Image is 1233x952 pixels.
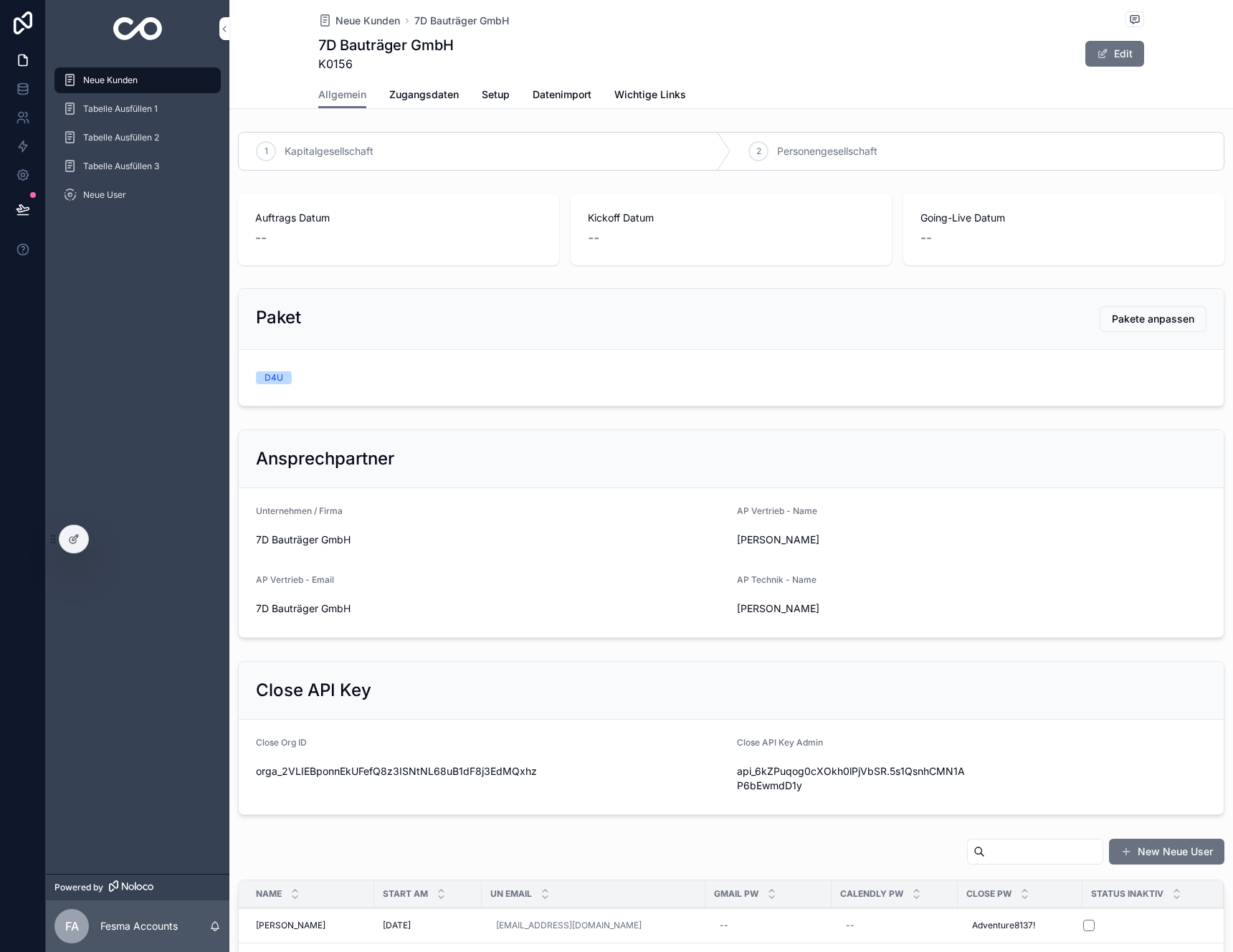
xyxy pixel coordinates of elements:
a: Setup [482,82,510,110]
span: Going-Live Datum [920,211,1207,225]
a: [EMAIL_ADDRESS][DOMAIN_NAME] [496,920,642,931]
a: Neue User [54,182,221,208]
span: Neue Kunden [335,14,400,28]
a: [PERSON_NAME] [256,920,366,931]
h2: Ansprechpartner [256,447,394,470]
span: Neue Kunden [83,75,138,86]
span: Status Inaktiv [1091,888,1163,900]
span: Setup [482,87,510,102]
span: Zugangsdaten [389,87,459,102]
span: Gmail Pw [714,888,758,900]
span: 2 [756,146,761,157]
a: Zugangsdaten [389,82,459,110]
a: Neue Kunden [54,67,221,93]
span: Name [256,888,282,900]
span: 7D Bauträger GmbH [256,533,725,547]
span: -- [588,228,599,248]
span: Kapitalgesellschaft [285,144,373,158]
h2: Paket [256,306,301,329]
span: AP Vertrieb - Name [737,505,817,516]
span: Close Org ID [256,737,307,748]
a: Allgemein [318,82,366,109]
button: Pakete anpassen [1100,306,1206,332]
div: -- [720,920,728,931]
a: -- [714,914,823,937]
a: Tabelle Ausfüllen 3 [54,153,221,179]
span: Personengesellschaft [777,144,877,158]
h2: Close API Key [256,679,371,702]
span: Close Pw [966,888,1011,900]
a: Neue Kunden [318,14,400,28]
span: -- [920,228,932,248]
span: Neue User [83,189,126,201]
span: Wichtige Links [614,87,686,102]
span: Adventure8137! [972,920,1035,931]
span: Close API Key Admin [737,737,823,748]
span: [PERSON_NAME] [256,920,325,931]
a: Adventure8137! [966,914,1074,937]
span: Tabelle Ausfüllen 2 [83,132,159,143]
a: [EMAIL_ADDRESS][DOMAIN_NAME] [490,914,697,937]
div: D4U [265,371,283,384]
span: -- [255,228,267,248]
span: Allgemein [318,87,366,102]
span: Kickoff Datum [588,211,875,225]
span: [PERSON_NAME] [737,601,966,616]
span: 1 [265,146,268,157]
a: -- [840,914,949,937]
p: Fesma Accounts [100,919,178,933]
img: App logo [113,17,163,40]
span: Start am [383,888,428,900]
span: AP Technik - Name [737,574,817,585]
span: Calendly Pw [840,888,903,900]
button: Edit [1085,41,1144,67]
span: [PERSON_NAME] [737,533,966,547]
span: Unternehmen / Firma [256,505,343,516]
div: -- [846,920,854,931]
button: New Neue User [1109,839,1224,865]
span: UN Email [490,888,532,900]
span: K0156 [318,55,454,72]
a: 7D Bauträger GmbH [414,14,509,28]
a: Datenimport [533,82,591,110]
span: orga_2VLIEBponnEkUFefQ8z3ISNtNL68uB1dF8j3EdMQxhz [256,764,725,779]
a: [DATE] [383,920,473,931]
span: Datenimport [533,87,591,102]
span: Tabelle Ausfüllen 3 [83,161,159,172]
span: Pakete anpassen [1112,312,1194,326]
a: Tabelle Ausfüllen 2 [54,125,221,151]
span: Tabelle Ausfüllen 1 [83,103,158,115]
div: scrollable content [46,57,229,227]
a: Wichtige Links [614,82,686,110]
span: FA [65,918,79,935]
h1: 7D Bauträger GmbH [318,35,454,55]
span: Powered by [54,882,103,893]
span: Auftrags Datum [255,211,542,225]
a: Powered by [46,874,229,900]
span: [DATE] [383,920,411,931]
span: AP Vertrieb - Email [256,574,334,585]
a: Tabelle Ausfüllen 1 [54,96,221,122]
span: api_6kZPuqog0cXOkh0lPjVbSR.5s1QsnhCMN1AP6bEwmdD1y [737,764,966,793]
span: 7D Bauträger GmbH [256,601,725,616]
